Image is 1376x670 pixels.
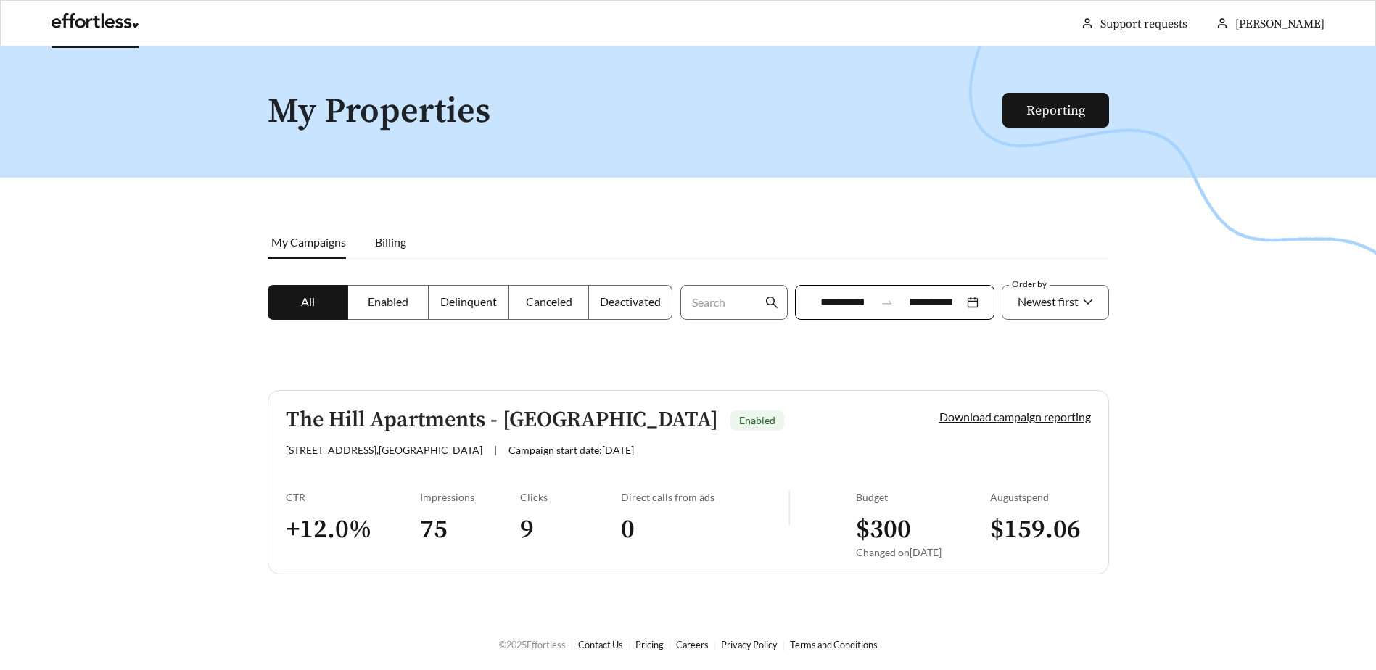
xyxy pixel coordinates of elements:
[526,294,572,308] span: Canceled
[1002,93,1109,128] button: Reporting
[268,93,1004,131] h1: My Properties
[420,513,521,546] h3: 75
[508,444,634,456] span: Campaign start date: [DATE]
[420,491,521,503] div: Impressions
[286,408,718,432] h5: The Hill Apartments - [GEOGRAPHIC_DATA]
[765,296,778,309] span: search
[1026,102,1085,119] a: Reporting
[621,513,788,546] h3: 0
[1235,17,1324,31] span: [PERSON_NAME]
[856,491,990,503] div: Budget
[856,513,990,546] h3: $ 300
[494,444,497,456] span: |
[286,491,420,503] div: CTR
[621,491,788,503] div: Direct calls from ads
[881,296,894,309] span: swap-right
[520,491,621,503] div: Clicks
[856,546,990,558] div: Changed on [DATE]
[440,294,497,308] span: Delinquent
[368,294,408,308] span: Enabled
[286,444,482,456] span: [STREET_ADDRESS] , [GEOGRAPHIC_DATA]
[1018,294,1079,308] span: Newest first
[520,513,621,546] h3: 9
[990,513,1091,546] h3: $ 159.06
[939,410,1091,423] a: Download campaign reporting
[600,294,661,308] span: Deactivated
[881,296,894,309] span: to
[271,235,346,249] span: My Campaigns
[990,491,1091,503] div: August spend
[286,513,420,546] h3: + 12.0 %
[268,390,1109,574] a: The Hill Apartments - [GEOGRAPHIC_DATA]Enabled[STREET_ADDRESS],[GEOGRAPHIC_DATA]|Campaign start d...
[788,491,790,526] img: line
[375,235,406,249] span: Billing
[301,294,315,308] span: All
[1100,17,1187,31] a: Support requests
[739,414,775,426] span: Enabled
